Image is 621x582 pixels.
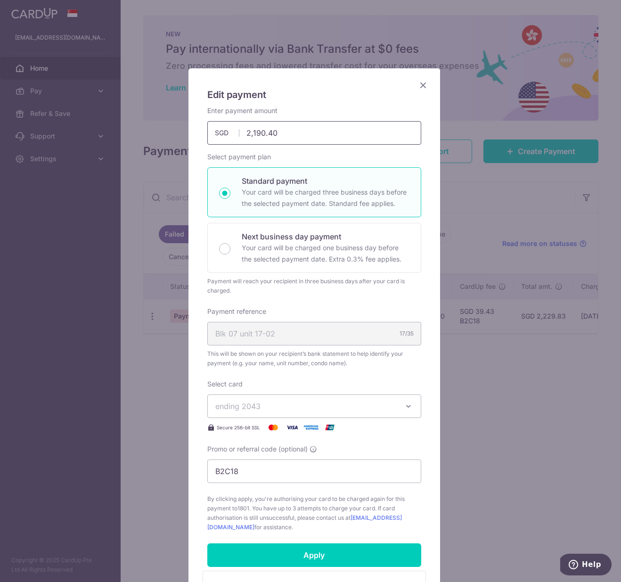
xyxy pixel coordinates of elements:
span: This will be shown on your recipient’s bank statement to help identify your payment (e.g. your na... [207,349,421,368]
label: Select payment plan [207,152,271,162]
span: By clicking apply, you're authorising your card to be charged again for this payment to . You hav... [207,494,421,532]
span: 1801 [237,505,249,512]
button: Close [417,80,429,91]
button: ending 2043 [207,394,421,418]
input: Apply [207,543,421,567]
label: Select card [207,379,243,389]
span: Promo or referral code (optional) [207,444,308,454]
span: Secure 256-bit SSL [217,424,260,431]
iframe: Opens a widget where you can find more information [560,554,612,577]
p: Your card will be charged three business days before the selected payment date. Standard fee appl... [242,187,409,209]
label: Payment reference [207,307,266,316]
h5: Edit payment [207,87,421,102]
input: 0.00 [207,121,421,145]
img: UnionPay [320,422,339,433]
img: Mastercard [264,422,283,433]
span: ending 2043 [215,402,261,411]
img: Visa [283,422,302,433]
img: American Express [302,422,320,433]
span: SGD [215,128,239,138]
div: 17/35 [400,329,414,338]
p: Your card will be charged one business day before the selected payment date. Extra 0.3% fee applies. [242,242,409,265]
p: Standard payment [242,175,409,187]
label: Enter payment amount [207,106,278,115]
div: Payment will reach your recipient in three business days after your card is charged. [207,277,421,295]
p: Next business day payment [242,231,409,242]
